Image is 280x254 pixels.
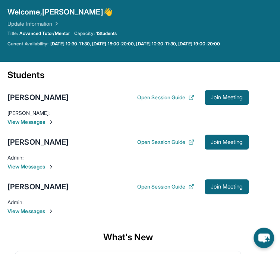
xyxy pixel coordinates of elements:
a: [DATE] 10:30-11:30, [DATE] 18:00-20:00, [DATE] 10:30-11:30, [DATE] 19:00-20:00 [50,41,220,47]
span: Advanced Tutor/Mentor [19,30,69,36]
button: Open Session Guide [137,183,194,190]
img: Chevron-Right [48,208,54,214]
span: Admin : [7,199,23,205]
div: What's New [7,224,249,251]
span: Title: [7,30,18,36]
button: Open Session Guide [137,94,194,101]
img: Chevron-Right [48,164,54,170]
span: Welcome, [PERSON_NAME] 👋 [7,7,113,17]
img: Chevron Right [52,20,60,28]
button: chat-button [254,228,274,248]
a: Update Information [7,20,60,28]
span: Join Meeting [211,140,243,144]
span: View Messages [7,163,249,170]
span: Admin : [7,154,23,161]
span: Current Availability: [7,41,48,47]
span: 1 Students [96,30,117,36]
div: [PERSON_NAME] [7,137,69,147]
span: [PERSON_NAME] : [7,110,50,116]
div: Students [7,69,249,86]
div: [PERSON_NAME] [7,181,69,192]
span: Join Meeting [211,184,243,189]
span: Join Meeting [211,95,243,100]
span: Capacity: [74,30,95,36]
div: [PERSON_NAME] [7,92,69,103]
button: Open Session Guide [137,138,194,146]
button: Join Meeting [205,90,249,105]
span: View Messages [7,118,249,126]
button: Join Meeting [205,135,249,149]
span: View Messages [7,208,249,215]
button: Join Meeting [205,179,249,194]
img: Chevron-Right [48,119,54,125]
